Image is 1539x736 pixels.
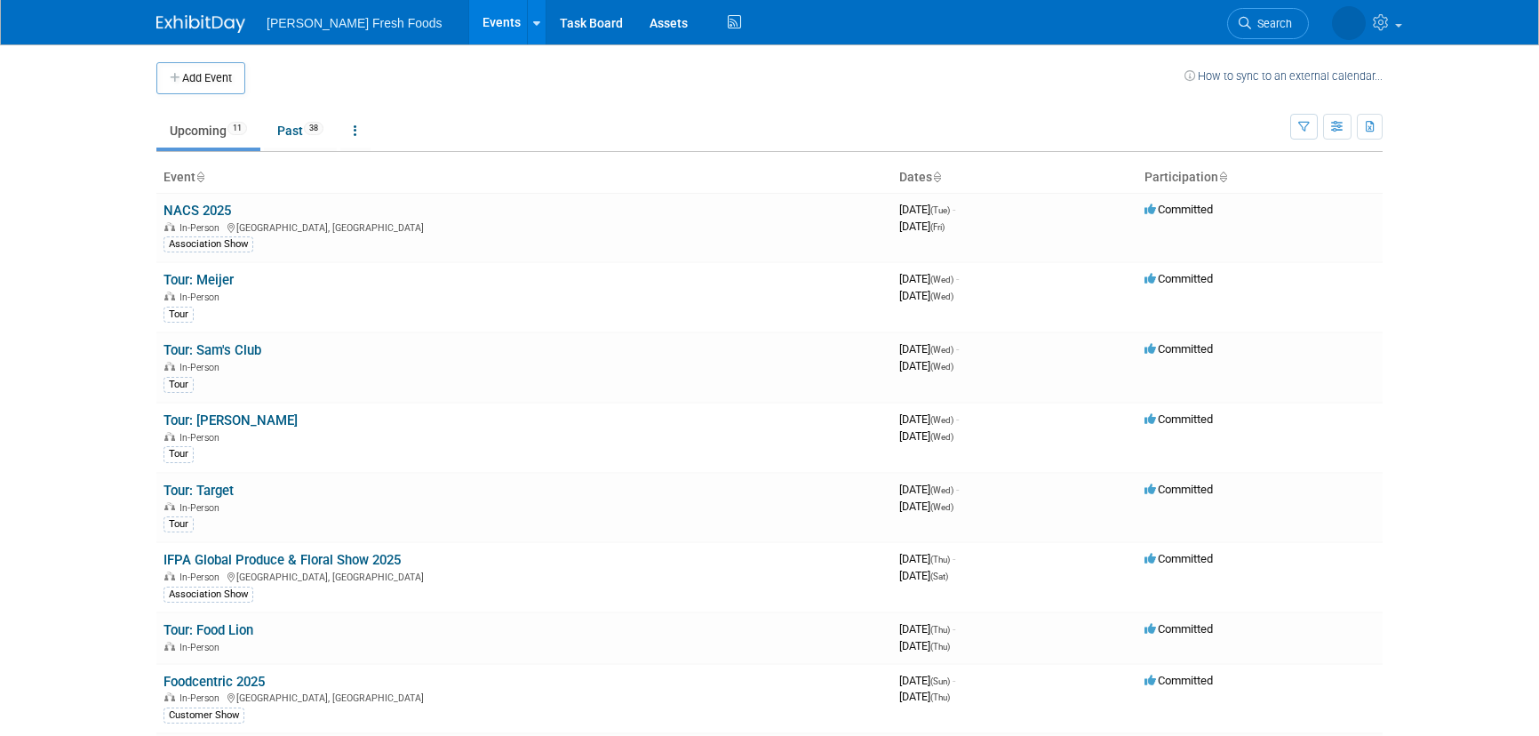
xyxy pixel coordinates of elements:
span: [DATE] [899,272,959,285]
span: Committed [1144,622,1213,636]
span: (Tue) [930,205,950,215]
div: [GEOGRAPHIC_DATA], [GEOGRAPHIC_DATA] [163,220,885,234]
span: - [953,552,955,565]
a: Tour: Meijer [163,272,234,288]
img: In-Person Event [164,222,175,231]
span: (Fri) [930,222,945,232]
span: [DATE] [899,569,948,582]
th: Event [156,163,892,193]
div: Tour [163,307,194,323]
a: Search [1227,8,1309,39]
span: - [956,342,959,356]
a: NACS 2025 [163,203,231,219]
span: - [956,412,959,426]
span: - [953,203,955,216]
span: - [956,272,959,285]
span: Committed [1144,552,1213,565]
span: [DATE] [899,359,953,372]
a: How to sync to an external calendar... [1184,69,1383,83]
div: [GEOGRAPHIC_DATA], [GEOGRAPHIC_DATA] [163,569,885,583]
span: In-Person [179,292,225,303]
span: Committed [1144,203,1213,216]
span: Committed [1144,342,1213,356]
a: Sort by Event Name [195,170,204,184]
span: (Wed) [930,275,953,284]
span: [DATE] [899,289,953,302]
div: [GEOGRAPHIC_DATA], [GEOGRAPHIC_DATA] [163,690,885,704]
span: In-Person [179,362,225,373]
span: (Thu) [930,642,950,652]
span: 11 [227,122,247,135]
img: In-Person Event [164,692,175,701]
span: (Wed) [930,415,953,425]
span: Committed [1144,483,1213,496]
span: (Sun) [930,676,950,686]
span: (Thu) [930,555,950,564]
a: Foodcentric 2025 [163,674,265,690]
span: [PERSON_NAME] Fresh Foods [267,16,443,30]
span: [DATE] [899,639,950,652]
span: (Thu) [930,625,950,635]
span: - [953,622,955,636]
a: Tour: Sam's Club [163,342,261,358]
span: [DATE] [899,674,955,687]
th: Dates [892,163,1137,193]
a: Upcoming11 [156,114,260,148]
span: In-Person [179,502,225,514]
span: [DATE] [899,622,955,636]
span: Committed [1144,412,1213,426]
div: Association Show [163,236,253,252]
span: [DATE] [899,552,955,565]
span: Committed [1144,674,1213,687]
span: [DATE] [899,483,959,496]
div: Tour [163,516,194,532]
div: Customer Show [163,708,244,724]
img: ExhibitDay [156,15,245,33]
span: In-Person [179,222,225,234]
img: In-Person Event [164,642,175,651]
th: Participation [1137,163,1383,193]
span: (Thu) [930,692,950,702]
span: In-Person [179,692,225,704]
span: 38 [304,122,323,135]
button: Add Event [156,62,245,94]
div: Tour [163,446,194,462]
a: Tour: [PERSON_NAME] [163,412,298,428]
div: Tour [163,377,194,393]
span: [DATE] [899,203,955,216]
span: Search [1251,17,1292,30]
img: In-Person Event [164,432,175,441]
span: (Wed) [930,485,953,495]
div: Association Show [163,587,253,603]
span: Committed [1144,272,1213,285]
a: Sort by Start Date [932,170,941,184]
a: IFPA Global Produce & Floral Show 2025 [163,552,401,568]
span: [DATE] [899,500,953,513]
span: (Wed) [930,345,953,355]
img: In-Person Event [164,362,175,371]
a: Tour: Food Lion [163,622,253,638]
a: Sort by Participation Type [1218,170,1227,184]
span: [DATE] [899,429,953,443]
span: [DATE] [899,412,959,426]
span: [DATE] [899,342,959,356]
img: In-Person Event [164,572,175,580]
span: (Wed) [930,502,953,512]
a: Past38 [264,114,337,148]
span: (Wed) [930,362,953,372]
span: In-Person [179,572,225,583]
span: - [956,483,959,496]
img: Courtney Law [1332,6,1366,40]
span: [DATE] [899,220,945,233]
img: In-Person Event [164,292,175,300]
span: [DATE] [899,690,950,703]
span: (Sat) [930,572,948,581]
span: (Wed) [930,292,953,301]
img: In-Person Event [164,502,175,511]
span: - [953,674,955,687]
span: (Wed) [930,432,953,442]
span: In-Person [179,432,225,444]
span: In-Person [179,642,225,653]
a: Tour: Target [163,483,234,499]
